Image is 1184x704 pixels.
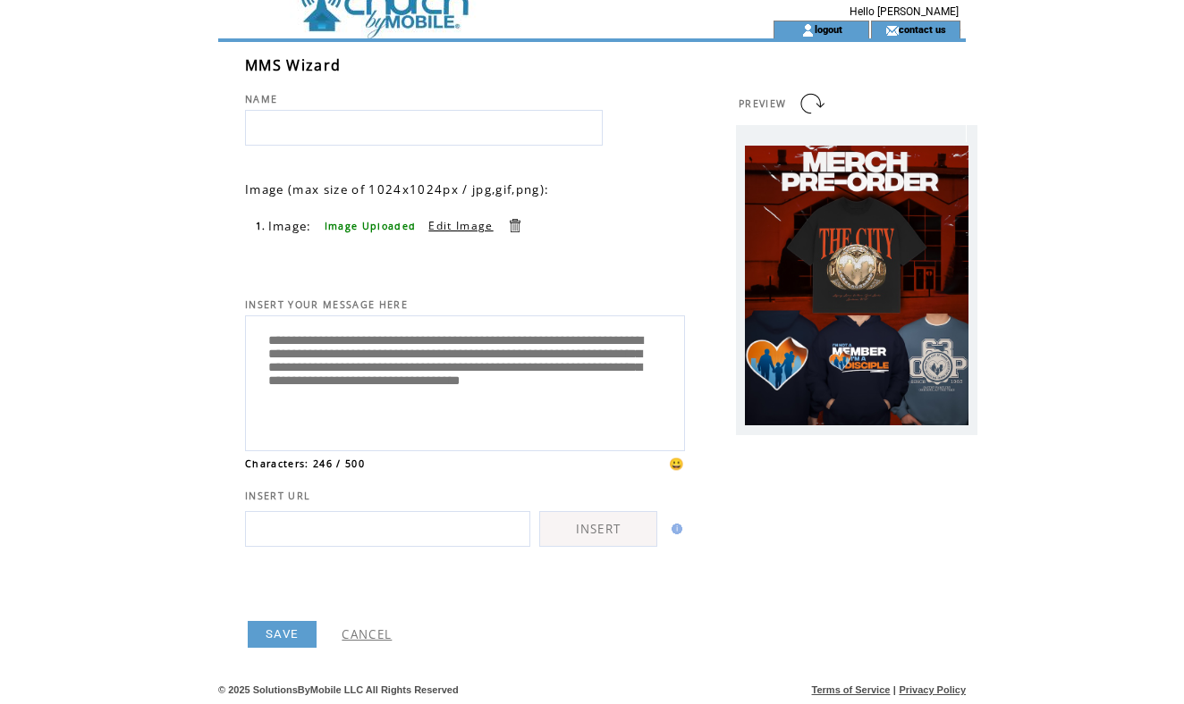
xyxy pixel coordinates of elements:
img: account_icon.gif [801,23,815,38]
a: INSERT [539,511,657,547]
span: Characters: 246 / 500 [245,457,365,470]
span: INSERT URL [245,490,310,502]
img: help.gif [666,524,682,534]
a: Terms of Service [812,684,891,695]
a: contact us [899,23,946,35]
span: Image: [268,218,312,234]
span: 1. [256,220,266,232]
img: contact_us_icon.gif [885,23,899,38]
span: 😀 [669,456,685,472]
a: Privacy Policy [899,684,966,695]
span: Image (max size of 1024x1024px / jpg,gif,png): [245,181,549,197]
a: logout [815,23,842,35]
span: | [893,684,896,695]
span: © 2025 SolutionsByMobile LLC All Rights Reserved [218,684,459,695]
a: SAVE [248,621,317,648]
span: MMS Wizard [245,55,341,75]
span: Hello [PERSON_NAME] [850,5,959,18]
a: CANCEL [342,626,392,642]
span: INSERT YOUR MESSAGE HERE [245,298,408,311]
a: Delete this item [506,217,523,234]
span: PREVIEW [739,97,786,110]
a: Edit Image [428,218,493,233]
span: NAME [245,93,277,105]
span: Image Uploaded [325,220,417,232]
